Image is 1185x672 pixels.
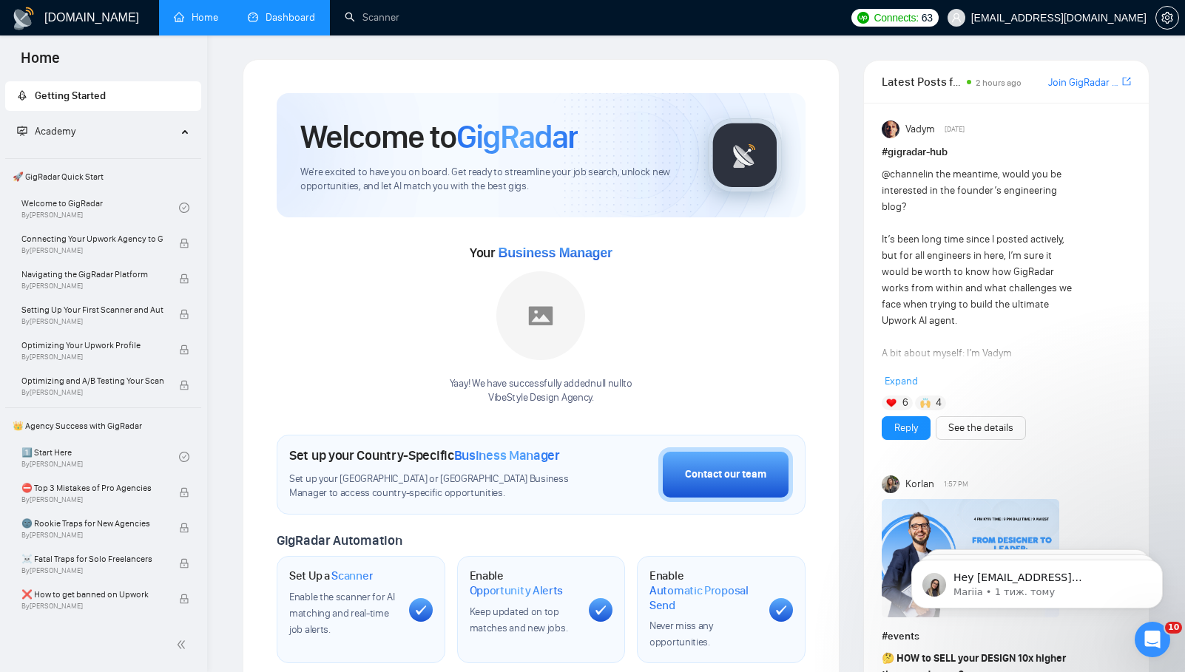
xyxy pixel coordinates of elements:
span: By [PERSON_NAME] [21,388,163,397]
span: Vadym [905,121,935,138]
span: lock [179,309,189,319]
span: Expand [885,375,918,387]
a: 1️⃣ Start HereBy[PERSON_NAME] [21,441,179,473]
span: By [PERSON_NAME] [21,317,163,326]
span: check-circle [179,203,189,213]
span: By [PERSON_NAME] [21,495,163,504]
a: Join GigRadar Slack Community [1048,75,1119,91]
div: Yaay! We have successfully added null null to [450,377,632,405]
span: 63 [922,10,933,26]
h1: Enable [649,569,757,612]
button: Reply [882,416,931,440]
span: 4 [936,396,942,410]
span: Never miss any opportunities. [649,620,713,648]
span: Academy [35,125,75,138]
a: Welcome to GigRadarBy[PERSON_NAME] [21,191,179,224]
a: export [1122,75,1131,89]
span: double-left [176,637,191,652]
span: Getting Started [35,89,106,102]
span: setting [1156,12,1178,24]
span: Optimizing and A/B Testing Your Scanner for Better Results [21,373,163,388]
button: setting [1155,6,1179,30]
h1: # gigradar-hub [882,144,1131,160]
span: lock [179,345,189,355]
button: See the details [936,416,1026,440]
span: Keep updated on top matches and new jobs. [470,605,568,634]
span: @channel [882,168,925,180]
span: [DATE] [945,123,965,136]
span: GigRadar Automation [277,532,402,549]
img: gigradar-logo.png [708,118,782,192]
span: lock [179,523,189,533]
span: Optimizing Your Upwork Profile [21,338,163,353]
span: 👑 Agency Success with GigRadar [7,411,200,441]
span: By [PERSON_NAME] [21,566,163,575]
span: 2 hours ago [976,78,1022,88]
span: Business Manager [454,447,560,464]
span: lock [179,558,189,569]
span: Korlan [905,476,934,492]
span: rocket [17,90,27,101]
iframe: Intercom live chat [1135,622,1170,657]
iframe: Intercom notifications повідомлення [889,529,1185,632]
span: By [PERSON_NAME] [21,246,163,255]
span: lock [179,274,189,284]
h1: Set Up a [289,569,373,583]
span: Connecting Your Upwork Agency to GigRadar [21,231,163,246]
span: By [PERSON_NAME] [21,353,163,362]
span: user [951,13,962,23]
span: fund-projection-screen [17,126,27,136]
a: homeHome [174,11,218,24]
span: ❌ How to get banned on Upwork [21,587,163,602]
span: We're excited to have you on board. Get ready to streamline your job search, unlock new opportuni... [300,166,684,194]
h1: Enable [470,569,578,597]
a: See the details [948,420,1013,436]
img: 🙌 [920,398,931,408]
span: Your [470,245,612,261]
span: check-circle [179,452,189,462]
span: export [1122,75,1131,87]
span: lock [179,238,189,248]
span: Automatic Proposal Send [649,583,757,612]
span: Latest Posts from the GigRadar Community [882,72,962,91]
div: Contact our team [685,466,766,483]
img: placeholder.png [496,271,585,360]
span: Connects: [874,10,918,26]
span: 🌚 Rookie Traps for New Agencies [21,516,163,531]
img: Vadym [882,121,899,138]
span: ☠️ Fatal Traps for Solo Freelancers [21,551,163,566]
span: By [PERSON_NAME] [21,531,163,540]
p: VibeStyle Design Agency . [450,391,632,405]
span: lock [179,594,189,604]
span: 🚀 GigRadar Quick Start [7,162,200,191]
span: ⛔ Top 3 Mistakes of Pro Agencies [21,481,163,495]
span: By [PERSON_NAME] [21,602,163,611]
span: Setting Up Your First Scanner and Auto-Bidder [21,302,163,317]
span: 6 [902,396,908,410]
span: Home [9,47,72,78]
span: By [PERSON_NAME] [21,282,163,291]
img: Korlan [882,475,899,493]
span: lock [179,380,189,390]
span: GigRadar [456,117,578,157]
a: setting [1155,12,1179,24]
li: Getting Started [5,81,201,111]
h1: Set up your Country-Specific [289,447,560,464]
p: Message from Mariia, sent 1 тиж. тому [64,57,255,70]
a: dashboardDashboard [248,11,315,24]
span: Hey [EMAIL_ADDRESS][DOMAIN_NAME], Looks like your Upwork agency VibeStyle Design Agency ran out o... [64,43,255,245]
img: logo [12,7,36,30]
span: Navigating the GigRadar Platform [21,267,163,282]
span: lock [179,487,189,498]
img: ❤️ [886,398,897,408]
span: Opportunity Alerts [470,583,564,598]
span: 10 [1165,622,1182,634]
span: 1:57 PM [944,478,968,491]
span: Enable the scanner for AI matching and real-time job alerts. [289,591,395,636]
span: Business Manager [498,245,612,260]
h1: # events [882,628,1131,645]
a: searchScanner [345,11,399,24]
img: F09HV7Q5KUN-Denis%20True.png [882,499,1059,617]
